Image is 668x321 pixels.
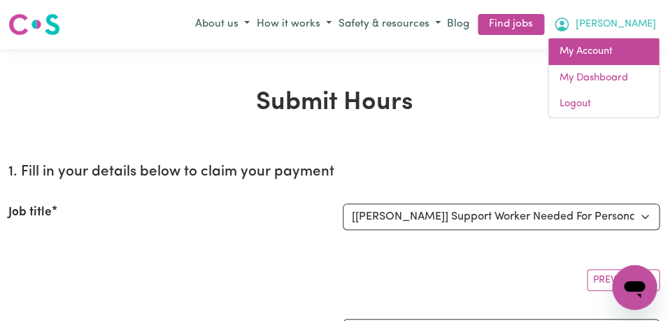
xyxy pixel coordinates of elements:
span: [PERSON_NAME] [576,17,656,32]
img: Careseekers logo [8,12,60,37]
button: Preview Job [587,269,660,291]
button: Safety & resources [335,13,444,36]
a: Find jobs [478,14,544,36]
button: How it works [253,13,335,36]
a: My Account [548,38,659,65]
button: About us [192,13,253,36]
a: Careseekers logo [8,8,60,41]
iframe: Button to launch messaging window [612,265,657,310]
a: My Dashboard [548,65,659,92]
a: Blog [444,14,472,36]
div: My Account [548,38,660,118]
label: Job title [8,204,52,222]
h2: 1. Fill in your details below to claim your payment [8,164,660,181]
a: Logout [548,91,659,117]
h1: Submit Hours [8,88,660,119]
button: My Account [550,13,660,36]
